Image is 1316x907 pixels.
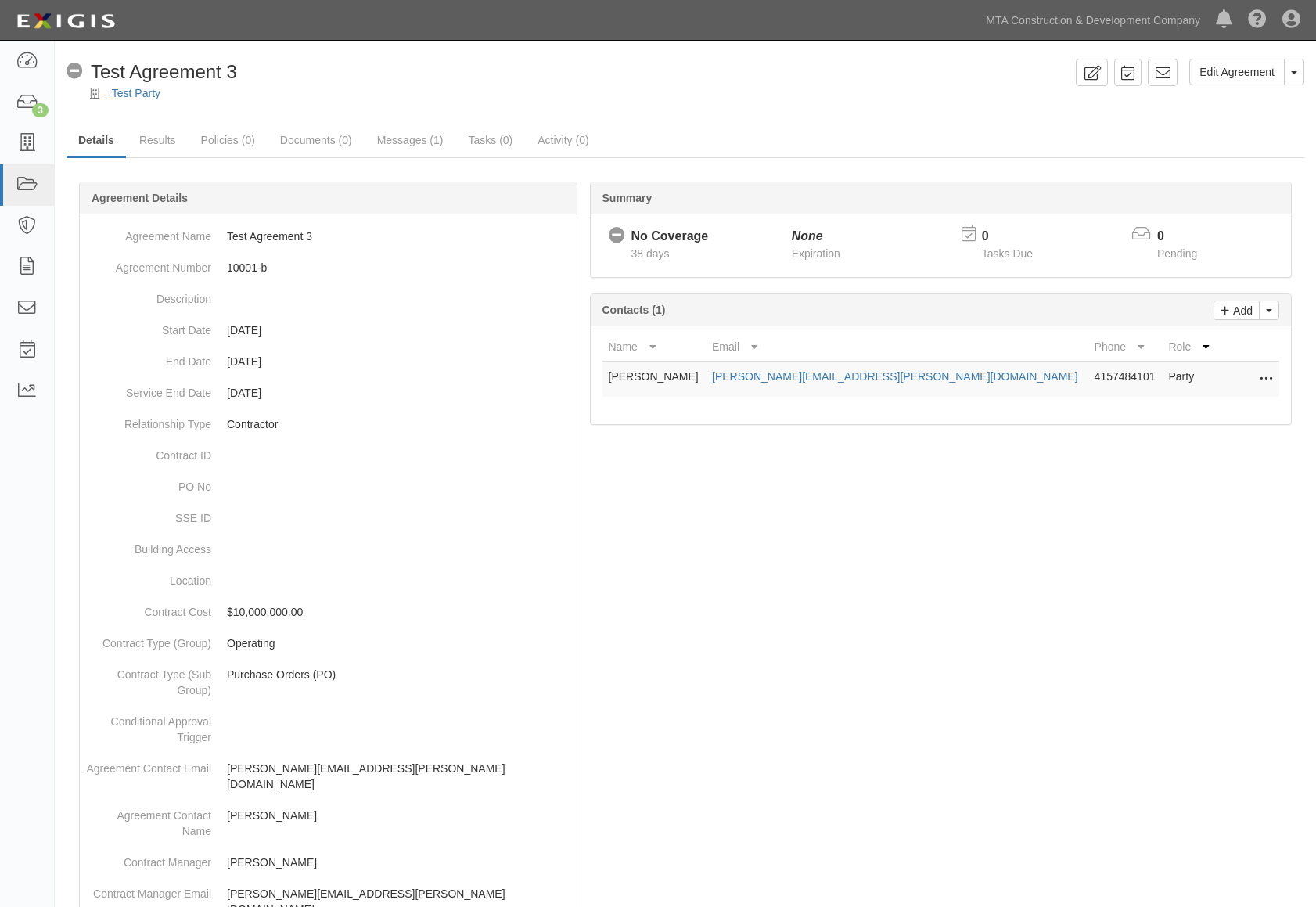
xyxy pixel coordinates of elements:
a: Results [128,124,188,156]
th: Name [602,333,707,362]
div: No Coverage [631,228,709,246]
a: Tasks (0) [456,124,524,156]
a: _Test Party [106,87,160,99]
dt: Agreement Contact Name [86,800,211,839]
p: Purchase Orders (PO) [227,667,570,682]
span: Test Agreement 3 [91,61,237,82]
dt: Agreement Name [86,221,211,244]
span: Since 07/29/2025 [631,247,670,260]
dt: Contract Type (Sub Group) [86,659,211,698]
a: Add [1214,301,1260,320]
b: Agreement Details [92,192,188,204]
a: MTA Construction & Development Company [978,5,1208,36]
p: Add [1229,301,1253,319]
i: None [792,229,823,243]
th: Phone [1088,333,1163,362]
b: Contacts (1) [602,304,666,316]
dd: [DATE] [86,346,570,377]
dt: Location [86,565,211,588]
dt: Contract Manager [86,847,211,870]
dt: Contract Cost [86,596,211,620]
a: Edit Agreement [1189,59,1285,85]
span: Tasks Due [982,247,1033,260]
a: Messages (1) [365,124,455,156]
dd: [DATE] [86,377,570,409]
dd: Test Agreement 3 [86,221,570,252]
dt: Contract Manager Email [86,878,211,902]
dt: End Date [86,346,211,369]
dt: Conditional Approval Trigger [86,706,211,745]
dt: Relationship Type [86,409,211,432]
dd: 10001-b [86,252,570,283]
dd: Contractor [86,409,570,440]
dt: Contract ID [86,440,211,463]
td: 4157484101 [1088,362,1163,397]
a: Documents (0) [268,124,364,156]
b: Summary [602,192,653,204]
dt: SSE ID [86,502,211,526]
dt: PO No [86,471,211,495]
dt: Service End Date [86,377,211,401]
p: Operating [227,635,570,651]
th: Email [706,333,1088,362]
a: [PERSON_NAME][EMAIL_ADDRESS][PERSON_NAME][DOMAIN_NAME] [712,370,1078,383]
th: Role [1162,333,1217,362]
div: Test Agreement 3 [67,59,237,85]
div: 3 [32,103,49,117]
dt: Description [86,283,211,307]
p: 0 [1157,228,1217,246]
a: Activity (0) [526,124,600,156]
dt: Agreement Contact Email [86,753,211,776]
p: [PERSON_NAME][EMAIL_ADDRESS][PERSON_NAME][DOMAIN_NAME] [227,761,570,792]
td: [PERSON_NAME] [602,362,707,397]
dt: Building Access [86,534,211,557]
i: No Coverage [609,228,625,244]
p: [PERSON_NAME] [227,855,570,870]
a: Policies (0) [189,124,267,156]
dt: Start Date [86,315,211,338]
p: [PERSON_NAME] [227,808,570,823]
p: $10,000,000.00 [227,604,570,620]
a: Details [67,124,126,158]
img: Logo [12,7,120,35]
i: Help Center - Complianz [1248,11,1267,30]
dd: [DATE] [86,315,570,346]
i: No Coverage [67,63,83,80]
td: Party [1162,362,1217,397]
dt: Contract Type (Group) [86,628,211,651]
span: Pending [1157,247,1197,260]
span: Expiration [792,247,840,260]
dt: Agreement Number [86,252,211,275]
p: 0 [982,228,1052,246]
